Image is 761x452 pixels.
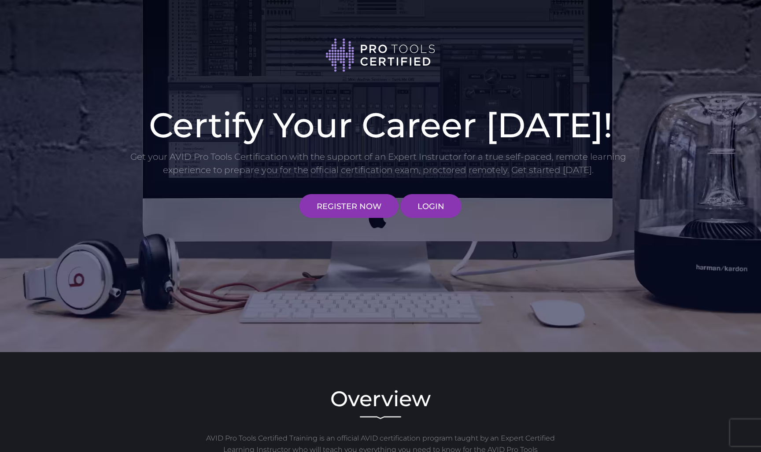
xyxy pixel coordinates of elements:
p: Get your AVID Pro Tools Certification with the support of an Expert Instructor for a true self-pa... [129,150,627,176]
img: Pro Tools Certified logo [325,37,436,73]
a: LOGIN [400,194,462,218]
img: decorative line [360,416,401,419]
h1: Certify Your Career [DATE]! [129,108,632,142]
h2: Overview [129,388,632,409]
a: REGISTER NOW [299,194,399,218]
